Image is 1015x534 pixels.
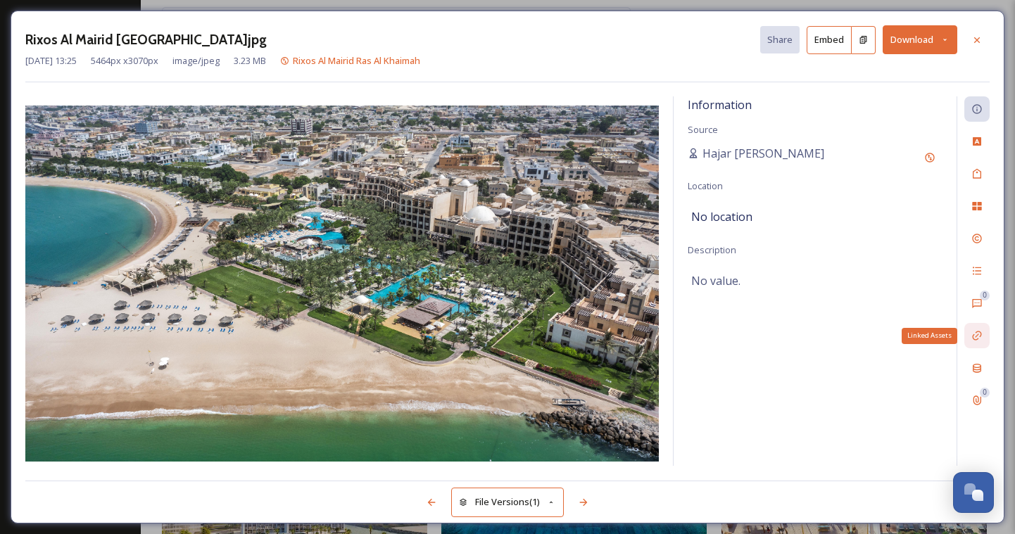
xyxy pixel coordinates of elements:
[688,97,752,113] span: Information
[691,272,740,289] span: No value.
[25,30,267,50] h3: Rixos Al Mairid [GEOGRAPHIC_DATA]jpg
[807,26,852,54] button: Embed
[980,291,990,300] div: 0
[25,106,659,462] img: B71E5247-0A1C-4215-94FB6FE9738F437E.jpg
[883,25,957,54] button: Download
[234,54,266,68] span: 3.23 MB
[172,54,220,68] span: image/jpeg
[25,54,77,68] span: [DATE] 13:25
[980,388,990,398] div: 0
[760,26,800,53] button: Share
[91,54,158,68] span: 5464 px x 3070 px
[293,54,420,67] span: Rixos Al Mairid Ras Al Khaimah
[953,472,994,513] button: Open Chat
[691,208,752,225] span: No location
[688,179,723,192] span: Location
[688,123,718,136] span: Source
[702,145,824,162] span: Hajar [PERSON_NAME]
[902,328,957,343] div: Linked Assets
[688,243,736,256] span: Description
[451,488,564,516] button: File Versions(1)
